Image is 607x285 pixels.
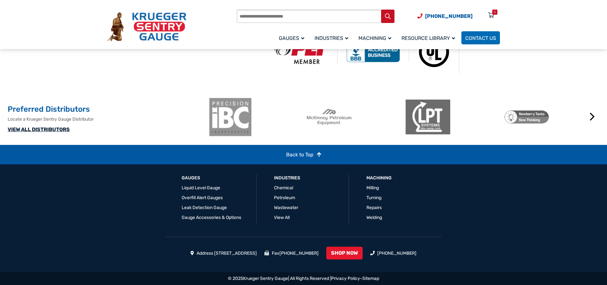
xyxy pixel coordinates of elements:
[8,116,205,123] p: Locate a Krueger Sentry Gauge Distributor
[366,175,392,181] a: Machining
[182,195,223,200] a: Overfill Alert Gauges
[362,276,379,281] a: Sitemap
[358,35,391,41] span: Machining
[264,250,319,257] li: Fax
[331,276,360,281] a: Privacy Policy
[274,175,300,181] a: Industries
[399,140,405,146] button: 2 of 2
[107,12,186,41] img: Krueger Sentry Gauge
[274,195,295,200] a: Petroleum
[425,13,473,19] span: [PHONE_NUMBER]
[366,185,379,191] a: Milling
[274,205,298,210] a: Wastewater
[409,30,459,74] img: Underwriters Laboratories
[208,98,253,136] img: ibc-logo
[326,247,363,259] a: SHOP NOW
[366,195,381,200] a: Turning
[586,110,599,123] button: Next
[182,215,241,220] a: Gauge Accessories & Options
[275,30,311,45] a: Gauges
[274,185,293,191] a: Chemical
[377,251,416,256] a: [PHONE_NUMBER]
[465,35,496,41] span: Contact Us
[307,98,351,136] img: McKinney Petroleum Equipment
[182,185,220,191] a: Liquid Level Gauge
[337,41,409,62] img: BBB
[243,276,288,281] a: Krueger Sentry Gauge
[182,205,227,210] a: Leak Detection Gauge
[311,30,355,45] a: Industries
[398,30,461,45] a: Resource Library
[417,12,473,20] a: Phone Number (920) 434-8860
[461,31,500,44] a: Contact Us
[406,98,450,136] img: LPT
[494,10,496,15] div: 0
[408,140,415,146] button: 3 of 2
[366,205,382,210] a: Repairs
[8,126,70,132] a: VIEW ALL DISTRIBUTORS
[8,104,205,115] h2: Preferred Distributors
[266,40,337,64] img: PEI Member
[366,215,382,220] a: Welding
[401,35,455,41] span: Resource Library
[274,215,290,220] a: View All
[504,98,549,136] img: Newberry Tanks
[389,140,396,146] button: 1 of 2
[355,30,398,45] a: Machining
[279,35,304,41] span: Gauges
[191,250,257,257] li: Address [STREET_ADDRESS]
[182,175,200,181] a: GAUGES
[314,35,348,41] span: Industries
